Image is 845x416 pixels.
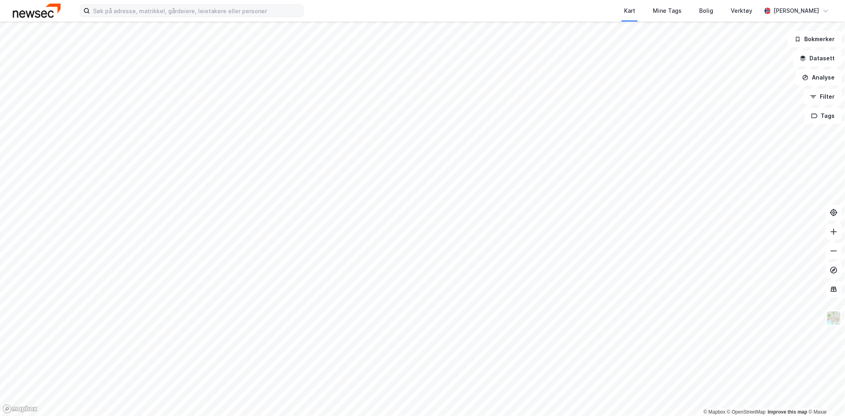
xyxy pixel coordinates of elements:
a: Mapbox [704,409,726,415]
img: Z [826,311,841,326]
button: Analyse [795,70,842,86]
img: newsec-logo.f6e21ccffca1b3a03d2d.png [13,4,61,18]
div: Kart [624,6,635,16]
div: Mine Tags [653,6,682,16]
div: Bolig [699,6,713,16]
button: Filter [803,89,842,105]
div: [PERSON_NAME] [774,6,819,16]
div: Verktøy [731,6,752,16]
a: Mapbox homepage [2,404,38,414]
div: Kontrollprogram for chat [805,378,845,416]
button: Datasett [793,50,842,66]
input: Søk på adresse, matrikkel, gårdeiere, leietakere eller personer [90,5,303,17]
button: Bokmerker [788,31,842,47]
iframe: Chat Widget [805,378,845,416]
button: Tags [805,108,842,124]
a: Improve this map [768,409,807,415]
a: OpenStreetMap [727,409,766,415]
